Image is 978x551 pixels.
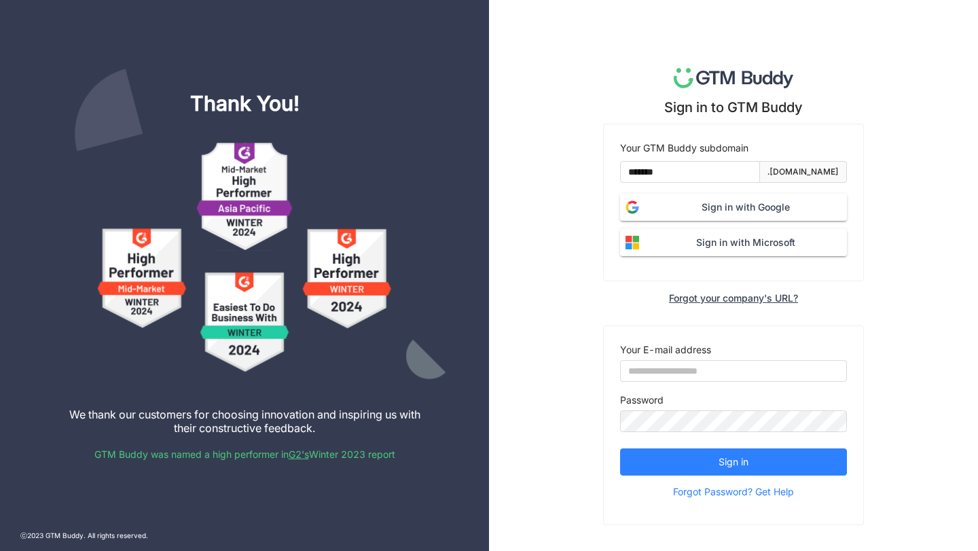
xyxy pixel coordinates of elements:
[767,166,839,179] div: .[DOMAIN_NAME]
[620,342,711,357] label: Your E-mail address
[645,235,847,250] span: Sign in with Microsoft
[620,195,645,219] img: login-google.svg
[719,455,748,469] span: Sign in
[664,99,803,115] div: Sign in to GTM Buddy
[620,393,664,408] label: Password
[645,200,847,215] span: Sign in with Google
[620,141,847,156] div: Your GTM Buddy subdomain
[620,448,847,476] button: Sign in
[669,292,798,304] div: Forgot your company's URL?
[674,68,794,88] img: logo
[289,448,309,460] a: G2's
[620,194,847,221] button: Sign in with Google
[673,482,794,502] span: Forgot Password? Get Help
[620,230,645,255] img: login-microsoft.svg
[620,229,847,256] button: Sign in with Microsoft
